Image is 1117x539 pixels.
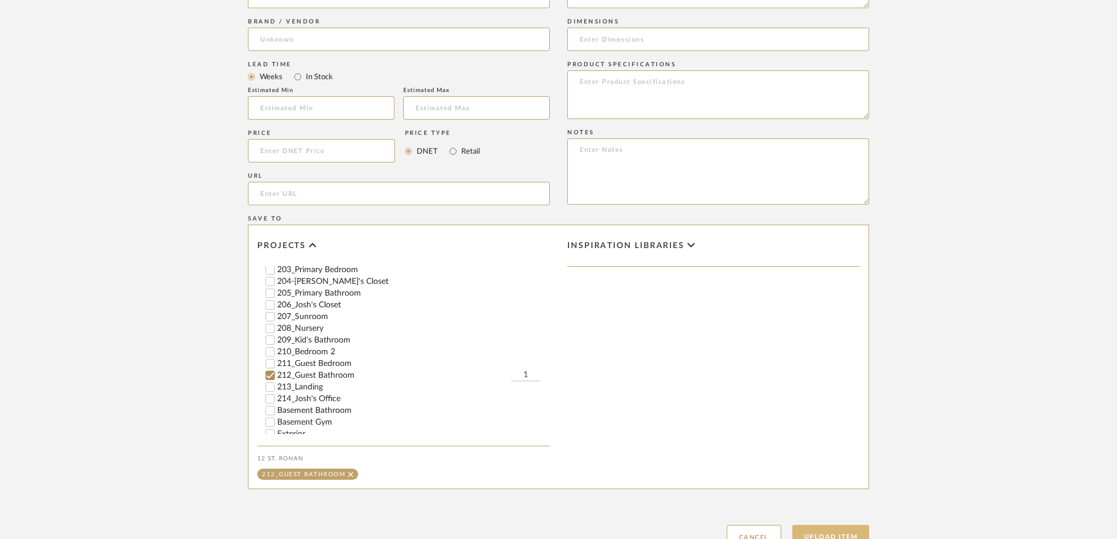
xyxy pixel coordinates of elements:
label: DNET [416,145,438,158]
div: URL [248,172,550,179]
input: Unknown [248,28,550,51]
div: 12 St. Ronan [257,455,550,462]
label: 209_Kid's Bathroom [277,336,550,344]
label: 213_Landing [277,383,550,391]
div: Product Specifications [567,61,869,68]
label: 214_Josh's Office [277,395,550,403]
input: Enter URL [248,182,550,205]
label: 208_Nursery [277,324,550,333]
div: 212_Guest Bathroom [262,472,345,477]
span: Inspiration libraries [567,241,684,251]
label: 212_Guest Bathroom [277,371,511,379]
mat-radio-group: Select price type [405,139,480,162]
label: Exterior [277,430,550,438]
div: Lead Time [248,61,550,68]
label: 211_Guest Bedroom [277,360,550,368]
label: Weeks [258,70,282,83]
input: Enter DNET Price [248,139,395,162]
label: In Stock [305,70,333,83]
div: Dimensions [567,18,869,25]
label: Retail [460,145,480,158]
input: Enter Dimensions [567,28,869,51]
label: Basement Bathroom [277,406,550,415]
label: 205_Primary Bathroom [277,289,550,297]
div: Price [248,130,395,137]
input: Estimated Max [403,96,550,120]
label: 203_Primary Bedroom [277,266,550,274]
label: 204-[PERSON_NAME]'s Closet [277,277,550,286]
div: Brand / Vendor [248,18,550,25]
label: Basement Gym [277,418,550,426]
label: 210_Bedroom 2 [277,348,550,356]
div: Save To [248,215,869,222]
label: 206_Josh's Closet [277,301,550,309]
label: 207_Sunroom [277,313,550,321]
div: Notes [567,129,869,136]
div: Price Type [405,130,480,137]
input: Estimated Min [248,96,394,120]
div: Estimated Max [403,87,550,94]
div: Estimated Min [248,87,394,94]
mat-radio-group: Select item type [248,69,550,84]
span: Projects [257,241,306,251]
